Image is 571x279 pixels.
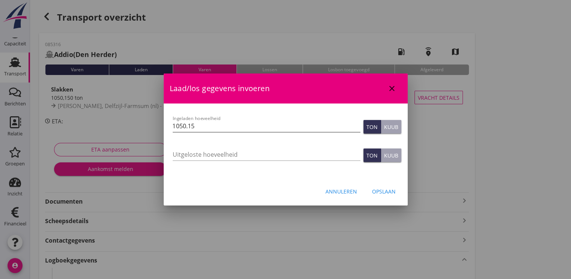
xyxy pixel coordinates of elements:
[319,184,363,198] button: Annuleren
[325,187,357,195] div: Annuleren
[173,120,360,132] input: Ingeladen hoeveelheid
[366,123,378,131] div: Ton
[372,187,396,195] div: Opslaan
[387,84,396,93] i: close
[363,148,381,162] button: Ton
[363,120,381,133] button: Ton
[384,123,398,131] div: Kuub
[366,151,378,159] div: Ton
[173,148,360,160] input: Uitgeloste hoeveelheid
[384,151,398,159] div: Kuub
[381,148,401,162] button: Kuub
[381,120,401,133] button: Kuub
[366,184,402,198] button: Opslaan
[164,73,408,103] div: Laad/los gegevens invoeren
